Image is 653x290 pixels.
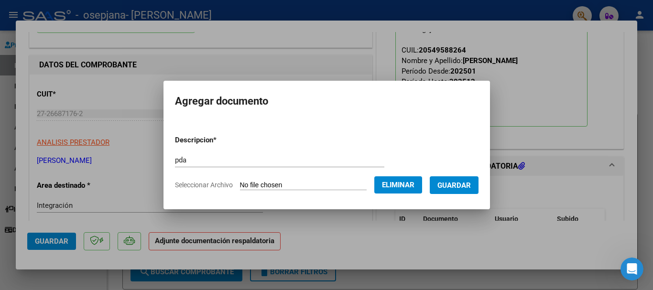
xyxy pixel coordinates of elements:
p: Descripcion [175,135,266,146]
button: Guardar [430,176,479,194]
span: Eliminar [382,181,414,189]
h2: Agregar documento [175,92,479,110]
button: Eliminar [374,176,422,193]
span: Guardar [437,181,471,190]
span: Seleccionar Archivo [175,181,233,189]
iframe: Intercom live chat [620,258,643,280]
